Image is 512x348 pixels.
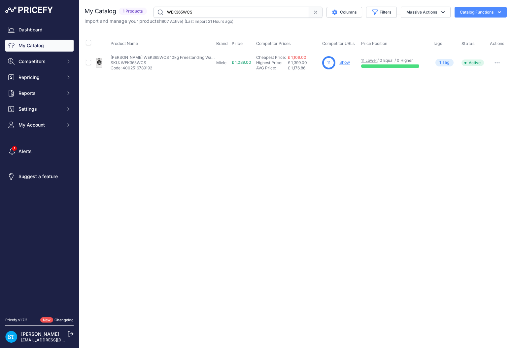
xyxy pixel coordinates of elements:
[5,317,27,323] div: Pricefy v1.7.2
[18,74,62,81] span: Repricing
[232,60,251,65] span: £ 1,089.00
[5,24,74,36] a: Dashboard
[21,337,90,342] a: [EMAIL_ADDRESS][DOMAIN_NAME]
[339,60,350,65] a: Show
[160,19,182,24] a: 1807 Active
[54,318,74,322] a: Changelog
[111,41,138,46] span: Product Name
[21,331,59,337] a: [PERSON_NAME]
[461,59,484,66] span: Active
[232,41,244,46] button: Price
[366,7,397,18] button: Filters
[18,90,62,97] span: Reports
[111,60,216,65] p: SKU: WEK365WCS
[111,65,216,71] p: Code: 4002516789192
[327,60,330,66] span: 11
[288,55,306,60] a: £ 1,109.00
[119,8,147,15] span: 1 Products
[111,55,216,60] p: [PERSON_NAME] WEK365WCS 10kg Freestanding Washing Machine
[461,41,476,46] button: Status
[5,71,74,83] button: Repricing
[256,55,286,60] a: Cheapest Price:
[256,41,291,46] span: Competitor Prices
[185,19,233,24] span: (Last import 21 Hours ago)
[5,24,74,309] nav: Sidebar
[5,87,74,99] button: Reports
[5,40,74,52] a: My Catalog
[5,171,74,182] a: Suggest a feature
[288,65,320,71] div: £ 1,176.86
[85,7,116,16] h2: My Catalog
[435,59,454,66] span: Tag
[361,58,426,63] p: / 0 Equal / 0 Higher
[159,19,183,24] span: ( )
[361,58,377,63] a: 11 Lower
[18,58,62,65] span: Competitors
[256,60,288,65] div: Highest Price:
[5,7,53,13] img: Pricefy Logo
[85,18,233,24] p: Import and manage your products
[322,41,355,46] span: Competitor URLs
[439,59,441,66] span: 1
[401,7,451,18] button: Massive Actions
[216,41,228,46] span: Brand
[18,122,62,128] span: My Account
[490,41,504,46] span: Actions
[288,60,307,65] span: £ 1,399.00
[216,60,229,65] p: Miele
[455,7,507,18] button: Catalog Functions
[5,56,74,67] button: Competitors
[461,41,475,46] span: Status
[232,41,243,46] span: Price
[40,317,53,323] span: New
[5,145,74,157] a: Alerts
[18,106,62,112] span: Settings
[256,65,288,71] div: AVG Price:
[361,41,387,46] span: Price Position
[5,103,74,115] button: Settings
[326,7,362,18] button: Columns
[154,7,309,18] input: Search
[5,119,74,131] button: My Account
[433,41,442,46] span: Tags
